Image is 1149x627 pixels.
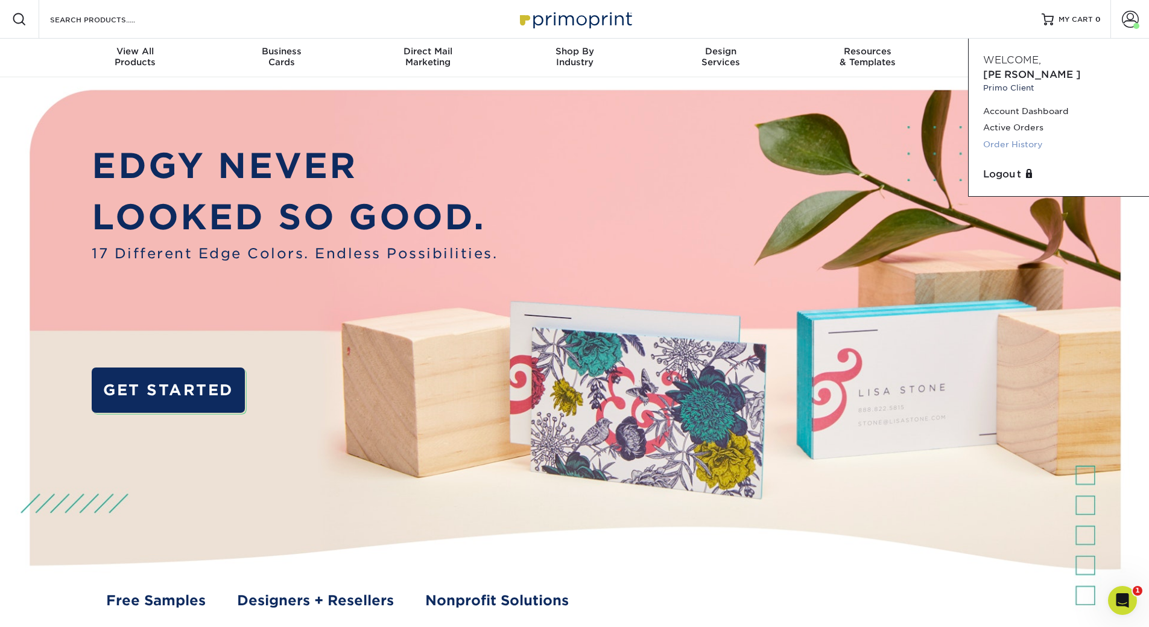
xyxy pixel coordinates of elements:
span: MY CART [1059,14,1093,25]
a: Resources& Templates [794,39,941,77]
a: Contact& Support [941,39,1087,77]
a: Active Orders [983,119,1135,136]
a: View AllProducts [62,39,209,77]
p: LOOKED SO GOOD. [92,191,498,243]
span: 17 Different Edge Colors. Endless Possibilities. [92,243,498,264]
div: & Templates [794,46,941,68]
div: Cards [208,46,355,68]
a: Designers + Resellers [237,590,394,611]
div: Industry [501,46,648,68]
span: Contact [941,46,1087,57]
a: BusinessCards [208,39,355,77]
div: Services [648,46,794,68]
span: Welcome, [983,54,1041,66]
span: Design [648,46,794,57]
span: Resources [794,46,941,57]
span: Business [208,46,355,57]
a: Account Dashboard [983,103,1135,119]
input: SEARCH PRODUCTS..... [49,12,166,27]
div: & Support [941,46,1087,68]
span: Direct Mail [355,46,501,57]
img: Primoprint [514,6,635,32]
a: Shop ByIndustry [501,39,648,77]
a: Direct MailMarketing [355,39,501,77]
span: View All [62,46,209,57]
iframe: Intercom live chat [1108,586,1137,615]
a: DesignServices [648,39,794,77]
a: Free Samples [106,590,206,611]
p: EDGY NEVER [92,140,498,192]
small: Primo Client [983,82,1135,94]
span: [PERSON_NAME] [983,69,1081,80]
a: GET STARTED [92,368,244,413]
div: Marketing [355,46,501,68]
a: Logout [983,167,1135,182]
span: Shop By [501,46,648,57]
a: Order History [983,136,1135,153]
a: Nonprofit Solutions [425,590,569,611]
div: Products [62,46,209,68]
span: 0 [1095,15,1101,24]
span: 1 [1133,586,1142,596]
